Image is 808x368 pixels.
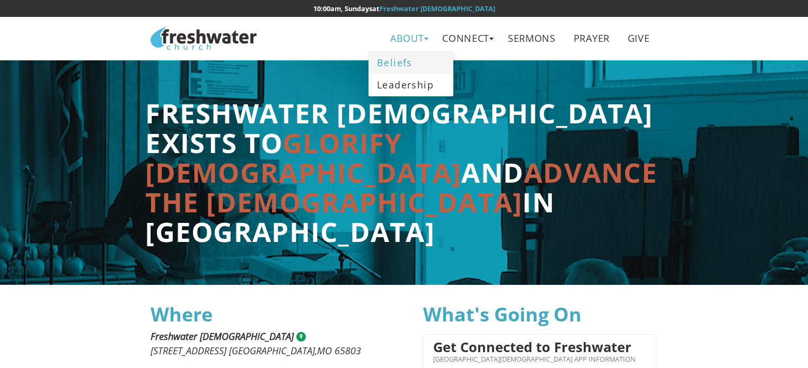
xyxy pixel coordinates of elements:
span: glorify [DEMOGRAPHIC_DATA] [145,124,461,191]
span: MO [317,344,332,357]
a: Give [620,26,657,50]
address: , [151,329,385,358]
a: Sermons [500,26,563,50]
p: [GEOGRAPHIC_DATA][DEMOGRAPHIC_DATA] App Information [433,354,636,364]
span: 65803 [335,344,361,357]
span: advance the [DEMOGRAPHIC_DATA] [145,154,657,220]
a: About [383,26,432,50]
h3: Where [151,304,385,325]
a: Get Connected to Freshwater [GEOGRAPHIC_DATA][DEMOGRAPHIC_DATA] App Information [433,338,647,366]
a: Connect [435,26,498,50]
span: Freshwater [DEMOGRAPHIC_DATA] [151,330,294,343]
h2: Freshwater [DEMOGRAPHIC_DATA] exists to and in [GEOGRAPHIC_DATA] [145,98,657,247]
a: Leadership [369,74,453,95]
img: Freshwater Church [151,27,257,50]
a: Beliefs [369,52,453,74]
h4: Get Connected to Freshwater [433,339,636,354]
span: [GEOGRAPHIC_DATA] [229,344,315,357]
h6: at [151,5,657,12]
h3: What's Going On [423,304,657,325]
a: Prayer [566,26,617,50]
time: 10:00am, Sundays [313,4,372,13]
a: Freshwater [DEMOGRAPHIC_DATA] [380,4,495,13]
span: [STREET_ADDRESS] [151,344,226,357]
